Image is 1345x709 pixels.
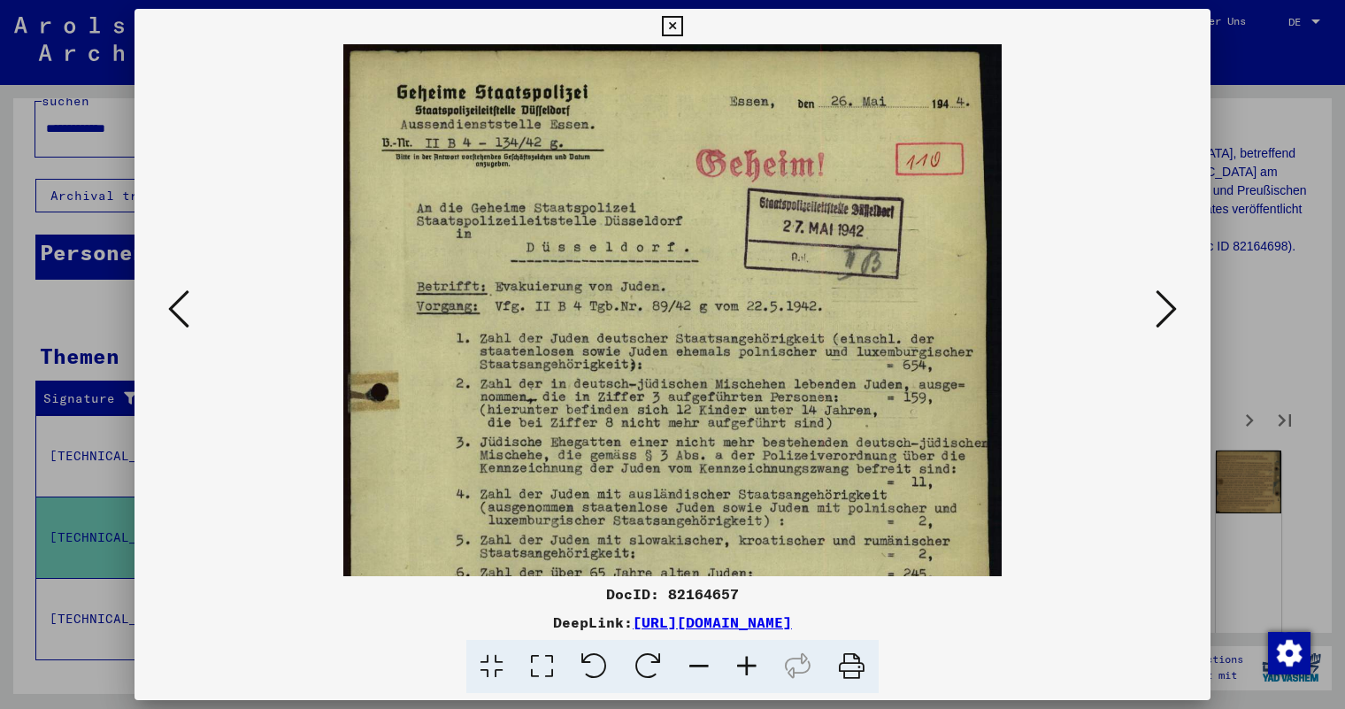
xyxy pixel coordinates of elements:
div: DeepLink: [134,612,1210,633]
div: Zustimmung ändern [1267,631,1310,674]
img: Zustimmung ändern [1268,632,1310,674]
a: [URL][DOMAIN_NAME] [633,613,792,631]
div: DocID: 82164657 [134,583,1210,605]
